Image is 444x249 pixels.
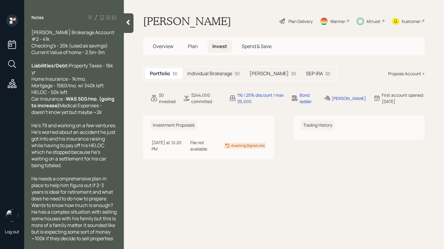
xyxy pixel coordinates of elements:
div: First account opened: [DATE] [382,92,425,105]
h1: [PERSON_NAME] [143,15,231,28]
span: Property Taxes - 16k yr Home Insurance - 1k/mo. Mortgage - 1560/mo. w/ 340k left HELOC - 50k left... [31,62,114,102]
h6: Investment Proposals [150,120,197,130]
div: Plan Delivery [288,18,313,24]
span: Liabilities/Debt: [31,62,69,69]
div: 1% | 25% discount | max $5,000 [237,92,284,105]
span: He's 79 and working on a few ventures. He's worried about an accident he just got into and his in... [31,122,117,169]
div: File not available [190,139,221,152]
img: retirable_logo.png [6,209,18,222]
h5: Individual Brokerage [187,71,232,76]
div: [DATE] at 12:20 PM [152,139,188,152]
div: Kustomer [402,18,420,24]
label: Notes [31,15,44,21]
div: Altruist [366,18,381,24]
div: $0 [325,70,330,77]
div: Bond ladder [300,92,316,105]
div: $0 [235,70,240,77]
div: Awaiting Signatures [231,143,265,148]
h6: Trading History [301,120,335,130]
span: Medical Expenses - doesn't know yet but maybe ~2k [31,102,103,115]
h5: Portfolio [150,71,170,76]
div: $0 [172,70,178,77]
div: $0 [291,70,296,77]
div: $244,000 committed [191,92,222,105]
span: Invest [212,43,227,50]
div: [PERSON_NAME] [332,95,366,102]
span: Plan [188,43,198,50]
div: $0 invested [159,92,175,105]
span: Overview [153,43,173,50]
h5: [PERSON_NAME] [249,71,289,76]
div: Propose Account + [388,70,425,77]
span: He needs a comprehensive plan in place to help him figure out if 2-3 years is ideal for retiremen... [31,175,117,242]
div: Warmer [330,18,345,24]
h5: SEP IRA [306,71,323,76]
span: WAS 500/mo. (going to increase) [31,95,115,109]
span: Spend & Save [242,43,272,50]
div: Log out [5,229,19,234]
